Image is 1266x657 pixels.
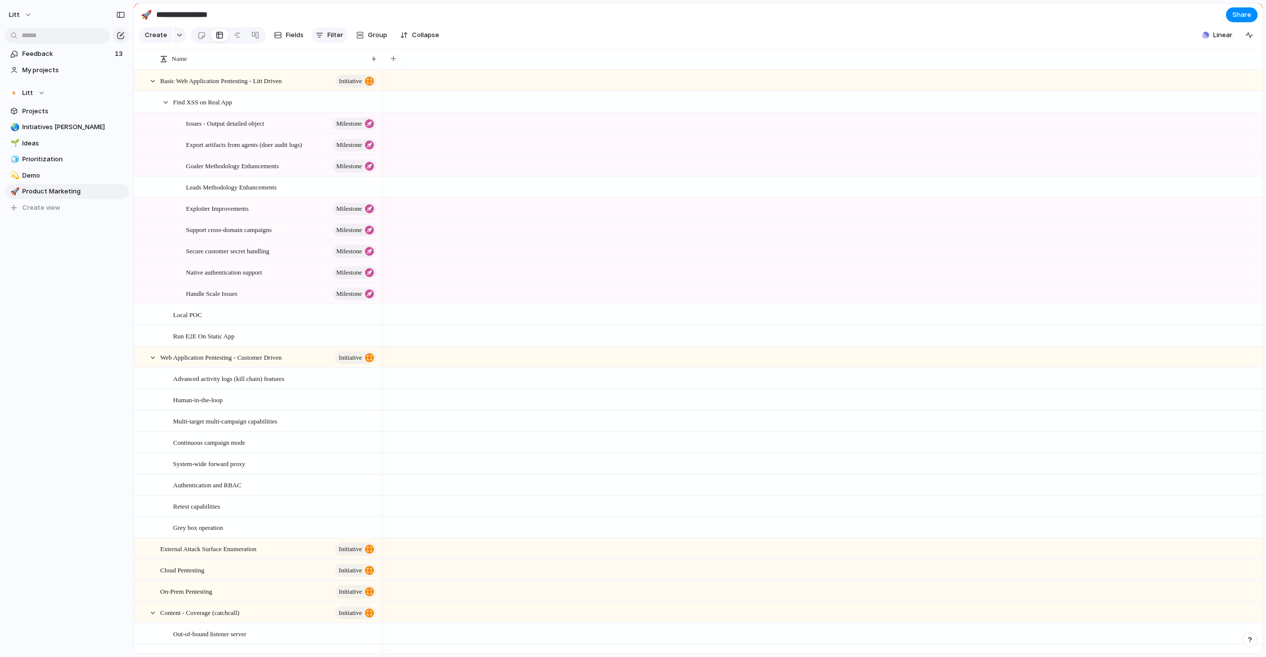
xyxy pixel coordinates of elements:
span: Prioritization [22,154,125,164]
span: Filter [327,30,343,40]
span: Out-of-bound listener server [173,628,246,639]
button: initiative [335,543,376,556]
button: Milestone [333,245,376,258]
button: Collapse [396,27,443,43]
span: Fields [286,30,304,40]
button: Milestone [333,202,376,215]
span: Linear [1213,30,1232,40]
span: Milestone [336,117,362,131]
a: 🧊Prioritization [5,152,129,167]
a: Projects [5,104,129,119]
button: Create view [5,200,129,215]
button: initiative [335,585,376,598]
span: Name [172,54,187,64]
div: 💫 [10,170,17,181]
a: 🌏Initiatives [PERSON_NAME] [5,120,129,135]
span: Milestone [336,266,362,280]
span: System-wide forward proxy [173,458,245,469]
button: 🚀 [138,7,154,23]
span: Export artifacts from agents (doer audit logs) [186,139,302,150]
span: Feedback [22,49,112,59]
span: Issues - Output detailed object [186,117,264,129]
button: 🌱 [9,139,19,148]
a: My projects [5,63,129,78]
span: initiative [339,563,362,577]
button: Milestone [333,160,376,173]
button: 🚀 [9,187,19,196]
button: Litt [5,86,129,100]
button: Milestone [333,224,376,236]
span: Handle Scale Issues [186,287,237,299]
span: Support cross-domain campaigns [186,224,271,235]
span: Initiatives [PERSON_NAME] [22,122,125,132]
span: Continuous campaign mode [173,436,245,448]
button: 🌏 [9,122,19,132]
a: 🚀Product Marketing [5,184,129,199]
span: Authentication and RBAC [173,479,241,490]
span: Find XSS on Real App [173,96,232,107]
span: Exploiter Improvements [186,202,249,214]
a: 🌱Ideas [5,136,129,151]
button: initiative [335,75,376,88]
a: Feedback13 [5,47,129,61]
span: initiative [339,542,362,556]
span: Multi-target multi-campaign capabilities [173,415,277,426]
div: 🌱 [10,138,17,149]
span: Secure customer secret handling [186,245,270,256]
button: Create [139,27,172,43]
span: Content - Coverage (catchcall) [160,607,239,618]
button: initiative [335,564,376,577]
span: Ideas [22,139,125,148]
span: Basic Web Application Pentesting - Litt Driven [160,75,282,86]
div: 🧊 [10,154,17,165]
div: 🚀 [141,8,152,21]
span: initiative [339,585,362,599]
span: Litt [9,10,20,20]
button: Linear [1198,28,1236,43]
span: Native authentication support [186,266,262,278]
span: initiative [339,74,362,88]
span: External Attack Surface Enumeration [160,543,257,554]
button: Litt [4,7,37,23]
span: Retest capabilities [173,500,220,512]
button: Milestone [333,287,376,300]
span: Cloud Pentesting [160,564,204,575]
span: initiative [339,351,362,365]
span: Milestone [336,244,362,258]
span: On-Prem Pentesting [160,585,212,597]
span: Collapse [412,30,439,40]
span: Advanced activity logs (kill chain) features [173,373,284,384]
span: Run E2E On Static App [173,330,234,341]
span: My projects [22,65,125,75]
span: Demo [22,171,125,181]
span: Grey box operation [173,521,223,533]
button: Filter [312,27,347,43]
button: initiative [335,607,376,619]
span: Share [1232,10,1251,20]
span: Create view [22,203,60,213]
span: initiative [339,606,362,620]
button: Fields [270,27,308,43]
button: 💫 [9,171,19,181]
a: 💫Demo [5,168,129,183]
span: Product Marketing [22,187,125,196]
button: Milestone [333,266,376,279]
div: 🚀 [10,186,17,197]
span: Leads Methodology Enhancements [186,181,276,192]
span: Litt [22,88,33,98]
button: initiative [335,351,376,364]
button: Share [1226,7,1258,22]
span: Milestone [336,223,362,237]
button: 🧊 [9,154,19,164]
span: Goaler Methodology Enhancements [186,160,279,171]
button: Milestone [333,117,376,130]
span: Web Application Pentesting - Customer Driven [160,351,282,363]
span: Milestone [336,138,362,152]
span: Milestone [336,287,362,301]
span: Create [145,30,167,40]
